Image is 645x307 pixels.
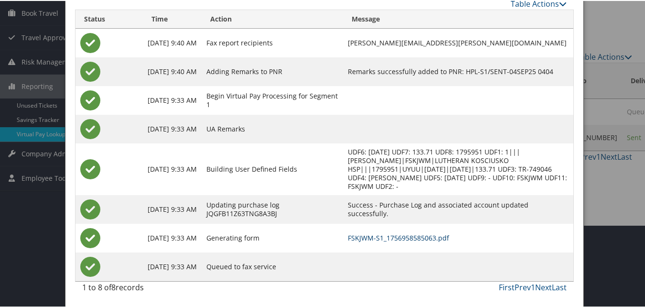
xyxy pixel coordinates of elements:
th: Status: activate to sort column ascending [75,9,143,28]
td: [DATE] 9:33 AM [143,223,202,252]
a: Prev [515,281,531,292]
div: 1 to 8 of records [82,281,193,297]
td: [DATE] 9:33 AM [143,143,202,194]
td: [PERSON_NAME][EMAIL_ADDRESS][PERSON_NAME][DOMAIN_NAME] [343,28,573,56]
td: Adding Remarks to PNR [202,56,343,85]
td: [DATE] 9:33 AM [143,252,202,280]
td: [DATE] 9:33 AM [143,114,202,143]
td: Generating form [202,223,343,252]
a: FSKJWM-S1_1756958585063.pdf [348,232,449,241]
th: Message: activate to sort column ascending [343,9,573,28]
th: Time: activate to sort column ascending [143,9,202,28]
td: Updating purchase log JQGFB11Z63TNG8A3BJ [202,194,343,223]
td: Begin Virtual Pay Processing for Segment 1 [202,85,343,114]
td: UA Remarks [202,114,343,143]
td: [DATE] 9:33 AM [143,85,202,114]
a: Next [535,281,552,292]
td: Success - Purchase Log and associated account updated successfully. [343,194,573,223]
td: UDF6: [DATE] UDF7: 133.71 UDF8: 1795951 UDF1: 1|||[PERSON_NAME]|FSKJWM|LUTHERAN KOSCIUSKO HSP|||1... [343,143,573,194]
td: Remarks successfully added to PNR: HPL-S1/SENT-04SEP25 0404 [343,56,573,85]
a: Last [552,281,567,292]
td: Queued to fax service [202,252,343,280]
span: 8 [111,281,116,292]
td: [DATE] 9:33 AM [143,194,202,223]
a: First [499,281,515,292]
td: Building User Defined Fields [202,143,343,194]
td: Fax report recipients [202,28,343,56]
td: [DATE] 9:40 AM [143,28,202,56]
th: Action: activate to sort column ascending [202,9,343,28]
a: 1 [531,281,535,292]
td: [DATE] 9:40 AM [143,56,202,85]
